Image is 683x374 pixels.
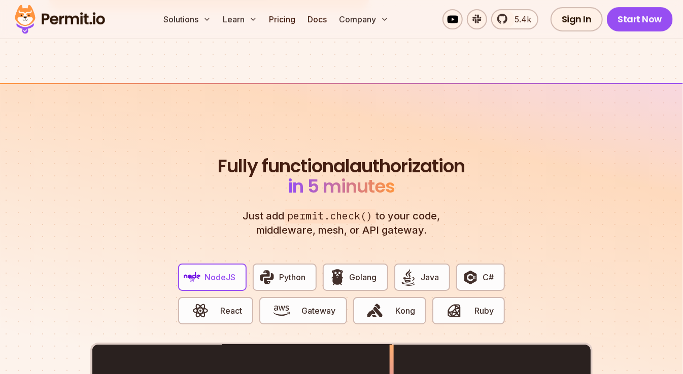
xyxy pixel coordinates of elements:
span: Ruby [474,305,494,317]
img: Kong [366,302,384,319]
span: Golang [350,271,377,283]
a: Pricing [265,9,300,29]
span: Gateway [302,305,336,317]
img: Golang [329,269,346,286]
a: Start Now [607,7,673,31]
span: 5.4k [508,13,531,25]
span: Kong [395,305,415,317]
img: Gateway [273,302,290,319]
button: Learn [219,9,261,29]
span: React [220,305,242,317]
img: Permit logo [10,2,110,36]
span: permit.check() [285,209,376,223]
span: in 5 minutes [288,173,395,199]
img: Java [400,269,417,286]
button: Solutions [160,9,215,29]
img: Ruby [446,302,463,319]
span: Fully functional [218,156,350,176]
button: Company [335,9,393,29]
span: Java [421,271,439,283]
img: Python [258,269,276,286]
a: 5.4k [491,9,538,29]
img: C# [462,269,479,286]
p: Just add to your code, middleware, mesh, or API gateway. [232,209,451,237]
h2: authorization [216,156,467,197]
img: React [192,302,209,319]
span: Python [279,271,305,283]
span: C# [483,271,494,283]
img: NodeJS [184,269,201,286]
span: NodeJS [204,271,235,283]
a: Sign In [551,7,603,31]
a: Docs [304,9,331,29]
